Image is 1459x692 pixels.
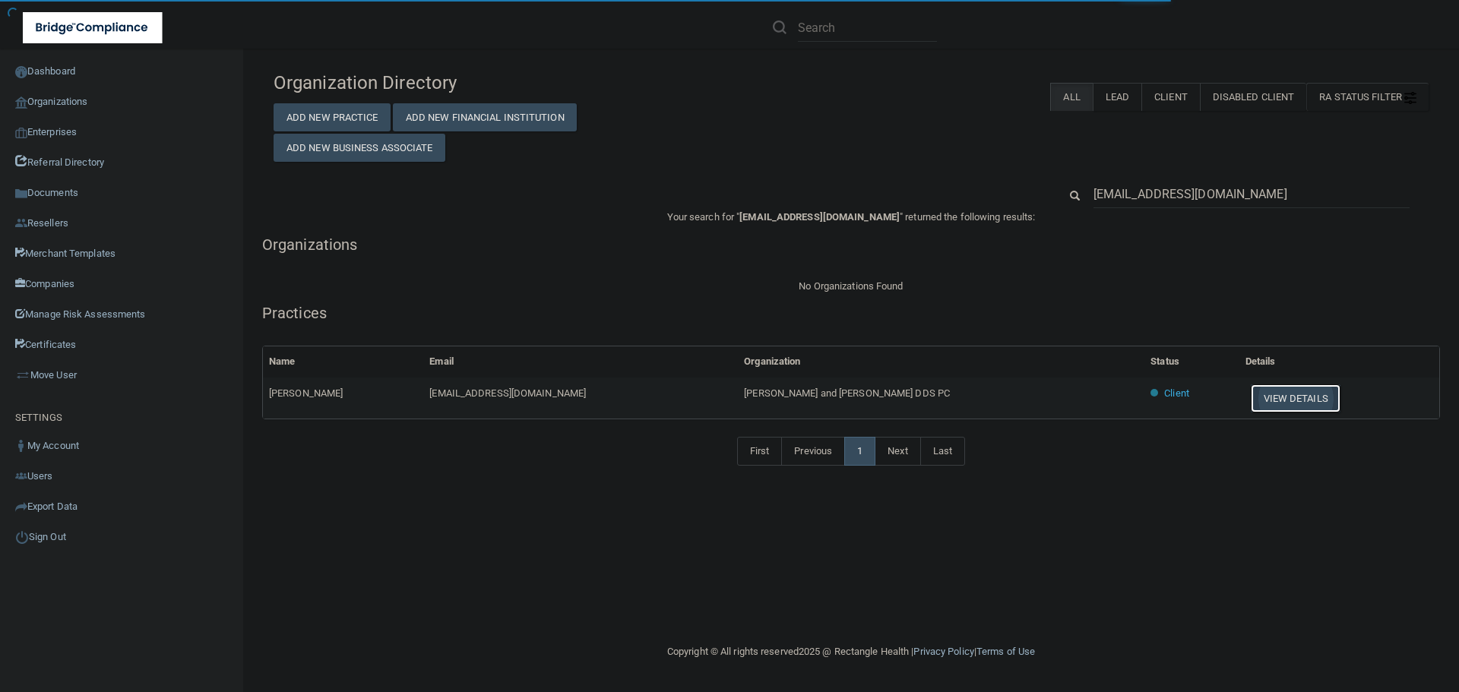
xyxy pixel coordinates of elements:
button: Add New Practice [274,103,391,131]
span: [EMAIL_ADDRESS][DOMAIN_NAME] [739,211,900,223]
span: RA Status Filter [1319,91,1416,103]
a: Last [920,437,965,466]
img: ic_reseller.de258add.png [15,217,27,229]
span: [EMAIL_ADDRESS][DOMAIN_NAME] [429,387,586,399]
p: Client [1164,384,1189,403]
label: Lead [1093,83,1141,111]
a: First [737,437,783,466]
a: Terms of Use [976,646,1035,657]
a: Next [875,437,920,466]
img: icon-filter@2x.21656d0b.png [1404,92,1416,104]
div: Copyright © All rights reserved 2025 @ Rectangle Health | | [574,627,1128,676]
input: Search [798,14,937,42]
img: ic_power_dark.7ecde6b1.png [15,530,29,544]
a: Previous [781,437,845,466]
label: All [1050,83,1092,111]
th: Name [263,346,423,378]
h5: Organizations [262,236,1440,253]
label: Client [1141,83,1200,111]
th: Status [1144,346,1239,378]
img: ic_dashboard_dark.d01f4a41.png [15,66,27,78]
th: Organization [738,346,1144,378]
label: Disabled Client [1200,83,1307,111]
button: Add New Business Associate [274,134,445,162]
img: icon-export.b9366987.png [15,501,27,513]
button: Add New Financial Institution [393,103,577,131]
span: [PERSON_NAME] and [PERSON_NAME] DDS PC [744,387,950,399]
a: 1 [844,437,875,466]
h5: Practices [262,305,1440,321]
a: Privacy Policy [913,646,973,657]
img: organization-icon.f8decf85.png [15,96,27,109]
img: ic-search.3b580494.png [773,21,786,34]
th: Email [423,346,738,378]
img: icon-users.e205127d.png [15,470,27,482]
img: briefcase.64adab9b.png [15,368,30,383]
p: Your search for " " returned the following results: [262,208,1440,226]
img: bridge_compliance_login_screen.278c3ca4.svg [23,12,163,43]
img: ic_user_dark.df1a06c3.png [15,440,27,452]
label: SETTINGS [15,409,62,427]
div: No Organizations Found [262,277,1440,295]
h4: Organization Directory [274,73,644,93]
button: View Details [1251,384,1340,412]
img: enterprise.0d942306.png [15,128,27,138]
input: Search [1093,180,1410,208]
img: icon-documents.8dae5593.png [15,188,27,200]
th: Details [1239,346,1439,378]
span: [PERSON_NAME] [269,387,343,399]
